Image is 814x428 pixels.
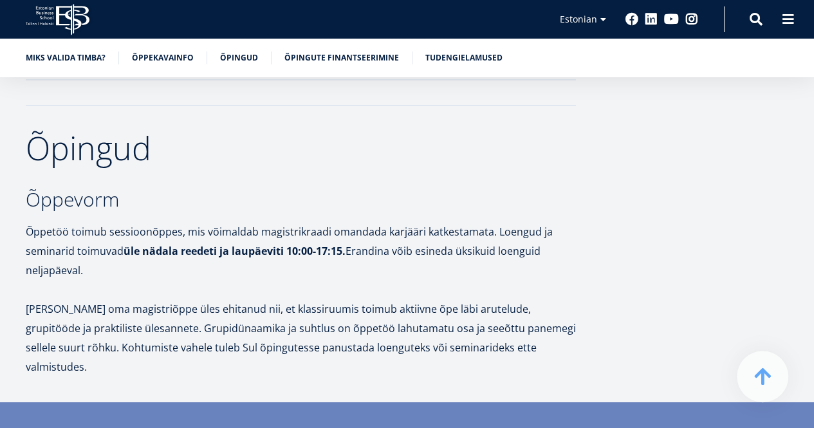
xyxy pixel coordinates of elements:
h2: Õpingud [26,132,576,164]
a: Linkedin [645,13,658,26]
a: Facebook [625,13,638,26]
span: Perekonnanimi [306,1,364,12]
input: Kaheaastane MBA [3,144,12,152]
input: Üheaastane eestikeelne MBA [3,127,12,135]
a: Õppekavainfo [132,51,194,64]
p: Õppetöö toimub sessioonõppes, mis võimaldab magistrikraadi omandada karjääri katkestamata. Loengu... [26,222,576,280]
a: Õpingud [220,51,258,64]
input: Tehnoloogia ja innovatsiooni juhtimine (MBA) [3,160,12,169]
a: Õpingute finantseerimine [284,51,399,64]
span: Tehnoloogia ja innovatsiooni juhtimine (MBA) [15,160,189,171]
a: Youtube [664,13,679,26]
a: Tudengielamused [425,51,503,64]
h3: Õppevorm [26,190,576,209]
span: Üheaastane eestikeelne MBA [15,126,125,138]
a: Miks valida TIMBA? [26,51,106,64]
strong: üle nädala reedeti ja laupäeviti 10:00-17:15. [124,244,346,258]
span: Kaheaastane MBA [15,143,84,154]
p: [PERSON_NAME] oma magistriõppe üles ehitanud nii, et klassiruumis toimub aktiivne õpe läbi arutel... [26,299,576,377]
a: Instagram [685,13,698,26]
